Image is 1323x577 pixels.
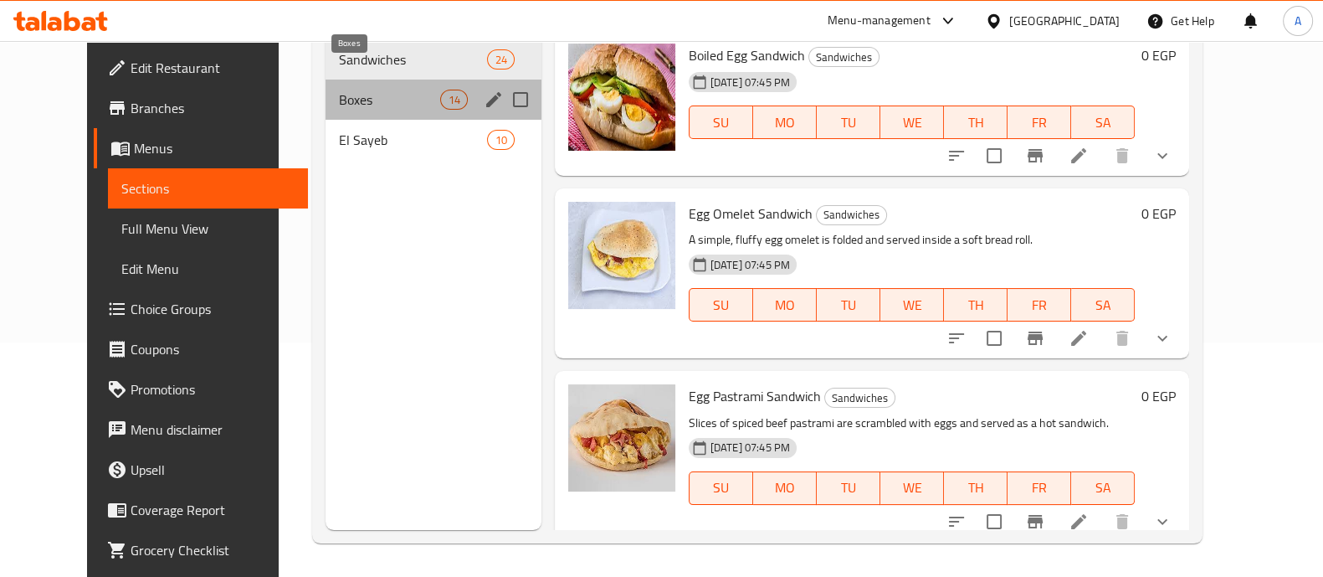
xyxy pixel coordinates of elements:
[1015,318,1055,358] button: Branch-specific-item
[951,476,1001,500] span: TH
[134,138,295,158] span: Menus
[936,136,977,176] button: sort-choices
[887,476,937,500] span: WE
[753,106,817,139] button: MO
[760,111,810,135] span: MO
[817,288,880,322] button: TU
[108,249,308,289] a: Edit Menu
[339,49,488,70] span: Sandwiches
[1069,146,1089,166] a: Edit menu item
[1141,384,1176,408] h6: 0 EGP
[951,293,1001,317] span: TH
[1142,502,1182,542] button: show more
[823,111,874,135] span: TU
[94,88,308,128] a: Branches
[481,87,506,112] button: edit
[816,205,887,225] div: Sandwiches
[1078,293,1128,317] span: SA
[108,168,308,209] a: Sections
[704,75,797,90] span: [DATE] 07:45 PM
[94,369,308,410] a: Promotions
[689,106,753,139] button: SU
[121,178,295,198] span: Sections
[817,205,886,224] span: Sandwiches
[131,58,295,78] span: Edit Restaurant
[1015,136,1055,176] button: Branch-specific-item
[977,321,1012,356] span: Select to update
[808,47,879,67] div: Sandwiches
[1152,146,1172,166] svg: Show Choices
[1008,288,1071,322] button: FR
[108,209,308,249] a: Full Menu View
[1152,328,1172,348] svg: Show Choices
[1152,512,1172,532] svg: Show Choices
[689,288,753,322] button: SU
[1102,502,1142,542] button: delete
[326,39,541,80] div: Sandwiches24
[94,48,308,88] a: Edit Restaurant
[1008,106,1071,139] button: FR
[1141,44,1176,67] h6: 0 EGP
[1102,318,1142,358] button: delete
[944,471,1008,505] button: TH
[887,111,937,135] span: WE
[94,289,308,329] a: Choice Groups
[94,329,308,369] a: Coupons
[1142,136,1182,176] button: show more
[1069,512,1089,532] a: Edit menu item
[121,219,295,239] span: Full Menu View
[809,48,879,67] span: Sandwiches
[1069,328,1089,348] a: Edit menu item
[1142,318,1182,358] button: show more
[94,128,308,168] a: Menus
[94,530,308,570] a: Grocery Checklist
[131,500,295,520] span: Coverage Report
[689,413,1135,434] p: Slices of spiced beef pastrami are scrambled with eggs and served as a hot sandwich.
[326,120,541,160] div: El Sayeb10
[131,540,295,560] span: Grocery Checklist
[568,44,675,151] img: Boiled Egg Sandwich
[1014,111,1064,135] span: FR
[977,138,1012,173] span: Select to update
[1071,471,1135,505] button: SA
[121,259,295,279] span: Edit Menu
[131,339,295,359] span: Coupons
[880,288,944,322] button: WE
[1008,471,1071,505] button: FR
[1078,476,1128,500] span: SA
[689,384,821,409] span: Egg Pastrami Sandwich
[1009,12,1120,30] div: [GEOGRAPHIC_DATA]
[977,504,1012,539] span: Select to update
[760,293,810,317] span: MO
[689,471,753,505] button: SU
[1014,293,1064,317] span: FR
[94,490,308,530] a: Coverage Report
[488,132,513,148] span: 10
[1015,502,1055,542] button: Branch-specific-item
[487,130,514,150] div: items
[689,201,813,226] span: Egg Omelet Sandwich
[1295,12,1301,30] span: A
[825,389,895,408] span: Sandwiches
[880,471,944,505] button: WE
[824,388,895,408] div: Sandwiches
[944,106,1008,139] button: TH
[488,52,513,68] span: 24
[817,106,880,139] button: TU
[823,293,874,317] span: TU
[753,288,817,322] button: MO
[339,90,441,110] span: Boxes
[689,229,1135,250] p: A simple, fluffy egg omelet is folded and served inside a soft bread roll.
[696,476,746,500] span: SU
[696,111,746,135] span: SU
[339,130,488,150] span: El Sayeb
[887,293,937,317] span: WE
[1071,288,1135,322] button: SA
[1102,136,1142,176] button: delete
[1014,476,1064,500] span: FR
[823,476,874,500] span: TU
[936,318,977,358] button: sort-choices
[568,384,675,492] img: Egg Pastrami Sandwich
[689,43,805,68] span: Boiled Egg Sandwich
